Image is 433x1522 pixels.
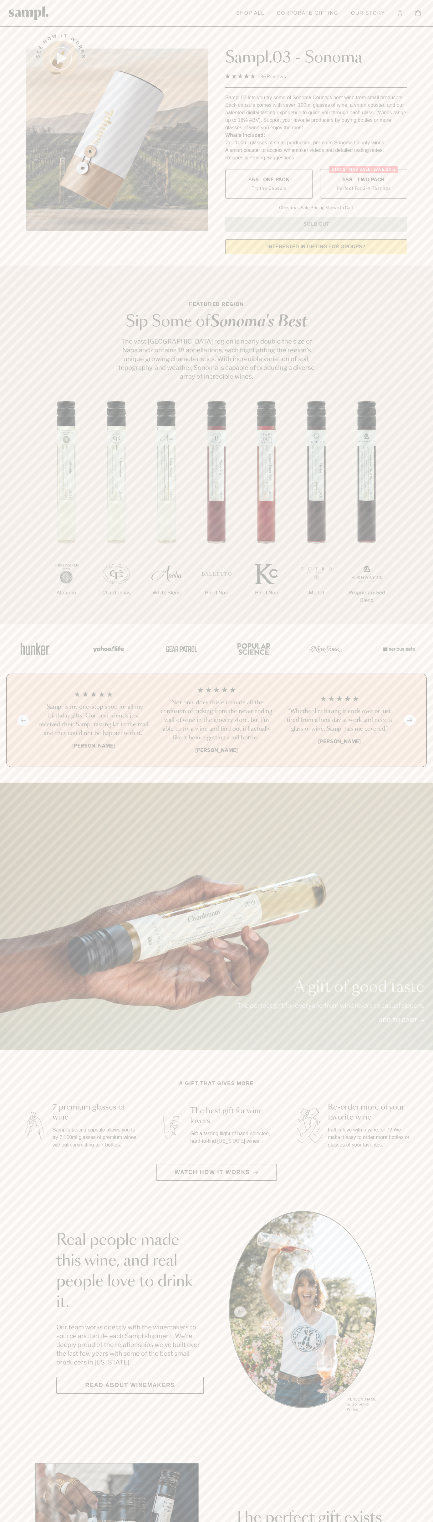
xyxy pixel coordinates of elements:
span: $55 - One Pack [248,176,290,183]
a: Read about Winemakers [56,1377,204,1394]
li: A smart coaster to access winemaker videos and detailed tasting notes. [225,147,407,154]
img: Artboard_5_7fdae55a-36fd-43f7-8bfd-f74a06a2878e_x450.png [161,635,199,662]
b: [PERSON_NAME] [318,738,361,744]
img: Artboard_6_04f9a106-072f-468a-bdd7-f11783b05722_x450.png [89,635,126,662]
h3: “Not only does this eliminate all the confusion of picking from the never ending wall of wine in ... [160,698,273,742]
li: 1 / 7 [41,401,91,617]
li: 1 / 4 [37,686,150,754]
li: 3 / 7 [141,401,191,617]
p: Fall in love with a wine, or 7? We make it easy to order more bottles or glasses of your favorites. [328,1126,413,1149]
li: 4 / 7 [191,401,242,617]
button: Next slide [404,715,416,726]
li: 6 / 7 [292,401,342,617]
li: 7 / 7 [342,401,392,624]
img: Sampl logo [9,6,49,20]
a: Corporate Gifting [274,6,342,20]
p: Albarino [41,589,91,597]
img: Sampl.03 - Sonoma [26,49,208,231]
button: See how it works [43,41,78,76]
span: $88 - Two Pack [342,176,385,183]
span: 136 [258,74,267,80]
img: Artboard_4_28b4d326-c26e-48f9-9c80-911f17d6414e_x450.png [234,635,272,662]
h2: A gift that gives more [179,1080,254,1087]
b: [PERSON_NAME] [72,743,115,749]
div: Sampl.03 lets you try some of Sonoma County's best wine from small producers. Each capsule comes ... [225,94,407,132]
h3: 7 premium glasses of wine [53,1102,138,1122]
li: 7x - 100ml glasses of small production, premium Sonoma County wines [225,139,407,147]
p: Pinot Noir [242,589,292,597]
li: Christmas Sale Pricing Shown In Cart [276,205,357,210]
p: Gift a tasting flight of hand-selected, hard-to-find [US_STATE] wines. [190,1130,275,1145]
p: Featured Region [116,301,317,308]
h3: Re-order more of your favorite wine [328,1102,413,1122]
li: 2 / 7 [91,401,141,617]
small: Perfect For 2-4 Tastings [337,185,390,191]
li: 3 / 4 [283,686,396,754]
img: Artboard_7_5b34974b-f019-449e-91fb-745f8d0877ee_x450.png [379,635,417,662]
button: Sold Out [225,217,407,232]
p: White Blend [141,589,191,597]
p: [PERSON_NAME] Sutro, Sutro Wines [347,1397,377,1412]
img: Artboard_3_0b291449-6e8c-4d07-b2c2-3f3601a19cd1_x450.png [307,635,344,662]
small: Try the Capsule [252,185,286,191]
h2: Sip Some of [116,314,317,329]
b: [PERSON_NAME] [195,747,238,753]
button: Previous slide [17,715,29,726]
button: Watch how it works [156,1164,277,1181]
strong: What’s Included: [225,132,265,138]
li: 2 / 4 [160,686,273,754]
p: The perfect gift for everyone from wine lovers to casual sippers. [237,1001,424,1010]
p: Our team works directly with the winemakers to source and bottle each Sampl shipment. We’re deepl... [56,1323,204,1367]
p: Proprietary Red Blend [342,589,392,604]
p: Pinot Noir [191,589,242,597]
div: Christmas SALE! Save 20% [329,166,398,173]
p: Merlot [292,589,342,597]
em: Sonoma's Best [210,314,308,329]
h2: Real people made this wine, and real people love to drink it. [56,1230,204,1313]
li: Recipes & Pairing Suggestions [225,154,407,162]
p: Sampl's tasting capsule allows you to try 7 100ml glasses of premium wines without committing to ... [53,1126,138,1149]
ul: carousel [229,1211,377,1413]
li: 5 / 7 [242,401,292,617]
h3: “Sampl is my one-stop shop for all my birthday gifts! Our best friends just received their Sampl ... [37,703,150,738]
a: Our Story [348,6,388,20]
img: Artboard_1_c8cd28af-0030-4af1-819c-248e302c7f06_x450.png [16,635,54,662]
span: Reviews [267,74,286,80]
div: slide 1 [229,1211,377,1413]
h1: Sampl.03 - Sonoma [225,49,407,67]
p: The vast [GEOGRAPHIC_DATA] region is nearly double the size of Napa and contains 18 appellations,... [116,337,317,381]
a: Shop All [233,6,267,20]
a: interested in gifting for groups? [225,239,407,254]
div: 136Reviews [225,72,286,81]
h3: The best gift for wine lovers [190,1106,275,1126]
h3: “Whether I'm having friends over or just tired from a long day at work and need a glass of wine, ... [283,707,396,733]
p: Chardonnay [91,589,141,597]
p: A gift of good taste [237,980,424,995]
a: Add to cart [379,1016,424,1025]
